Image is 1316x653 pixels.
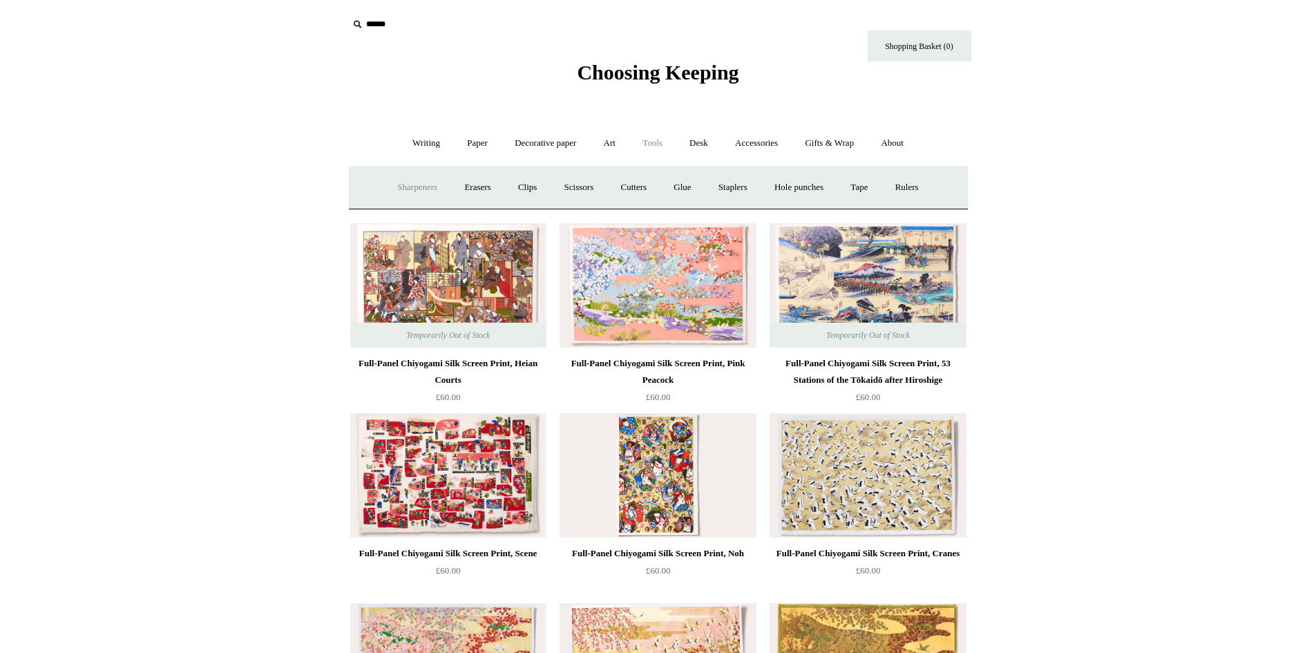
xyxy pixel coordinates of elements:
[770,355,966,412] a: Full-Panel Chiyogami Silk Screen Print, 53 Stations of the Tōkaidō after Hiroshige £60.00
[560,223,756,348] a: Full-Panel Chiyogami Silk Screen Print, Pink Peacock Full-Panel Chiyogami Silk Screen Print, Pink...
[883,169,931,206] a: Rulers
[773,355,962,388] div: Full-Panel Chiyogami Silk Screen Print, 53 Stations of the Tōkaidō after Hiroshige
[838,169,880,206] a: Tape
[502,125,589,162] a: Decorative paper
[577,72,738,82] a: Choosing Keeping
[400,125,452,162] a: Writing
[455,125,500,162] a: Paper
[677,125,721,162] a: Desk
[350,413,546,538] img: Full-Panel Chiyogami Silk Screen Print, Scene
[563,545,752,562] div: Full-Panel Chiyogami Silk Screen Print, Noh
[350,355,546,412] a: Full-Panel Chiyogami Silk Screen Print, Heian Courts £60.00
[560,545,756,602] a: Full-Panel Chiyogami Silk Screen Print, Noh £60.00
[770,413,966,538] img: Full-Panel Chiyogami Silk Screen Print, Cranes
[773,545,962,562] div: Full-Panel Chiyogami Silk Screen Print, Cranes
[560,355,756,412] a: Full-Panel Chiyogami Silk Screen Print, Pink Peacock £60.00
[350,545,546,602] a: Full-Panel Chiyogami Silk Screen Print, Scene £60.00
[856,392,881,402] span: £60.00
[812,323,924,348] span: Temporarily Out of Stock
[552,169,607,206] a: Scissors
[560,413,756,538] a: Full-Panel Chiyogami Silk Screen Print, Noh Full-Panel Chiyogami Silk Screen Print, Noh
[506,169,549,206] a: Clips
[770,223,966,348] img: Full-Panel Chiyogami Silk Screen Print, 53 Stations of the Tōkaidō after Hiroshige
[856,565,881,576] span: £60.00
[354,355,543,388] div: Full-Panel Chiyogami Silk Screen Print, Heian Courts
[868,125,916,162] a: About
[770,545,966,602] a: Full-Panel Chiyogami Silk Screen Print, Cranes £60.00
[350,223,546,348] img: Full-Panel Chiyogami Silk Screen Print, Heian Courts
[392,323,504,348] span: Temporarily Out of Stock
[868,30,971,61] a: Shopping Basket (0)
[630,125,675,162] a: Tools
[608,169,659,206] a: Cutters
[350,413,546,538] a: Full-Panel Chiyogami Silk Screen Print, Scene Full-Panel Chiyogami Silk Screen Print, Scene
[385,169,450,206] a: Sharpeners
[577,61,738,84] span: Choosing Keeping
[646,565,671,576] span: £60.00
[436,565,461,576] span: £60.00
[436,392,461,402] span: £60.00
[646,392,671,402] span: £60.00
[661,169,703,206] a: Glue
[354,545,543,562] div: Full-Panel Chiyogami Silk Screen Print, Scene
[350,223,546,348] a: Full-Panel Chiyogami Silk Screen Print, Heian Courts Full-Panel Chiyogami Silk Screen Print, Heia...
[770,413,966,538] a: Full-Panel Chiyogami Silk Screen Print, Cranes Full-Panel Chiyogami Silk Screen Print, Cranes
[452,169,503,206] a: Erasers
[560,413,756,538] img: Full-Panel Chiyogami Silk Screen Print, Noh
[563,355,752,388] div: Full-Panel Chiyogami Silk Screen Print, Pink Peacock
[591,125,628,162] a: Art
[792,125,866,162] a: Gifts & Wrap
[762,169,836,206] a: Hole punches
[770,223,966,348] a: Full-Panel Chiyogami Silk Screen Print, 53 Stations of the Tōkaidō after Hiroshige Full-Panel Chi...
[560,223,756,348] img: Full-Panel Chiyogami Silk Screen Print, Pink Peacock
[706,169,760,206] a: Staplers
[723,125,790,162] a: Accessories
